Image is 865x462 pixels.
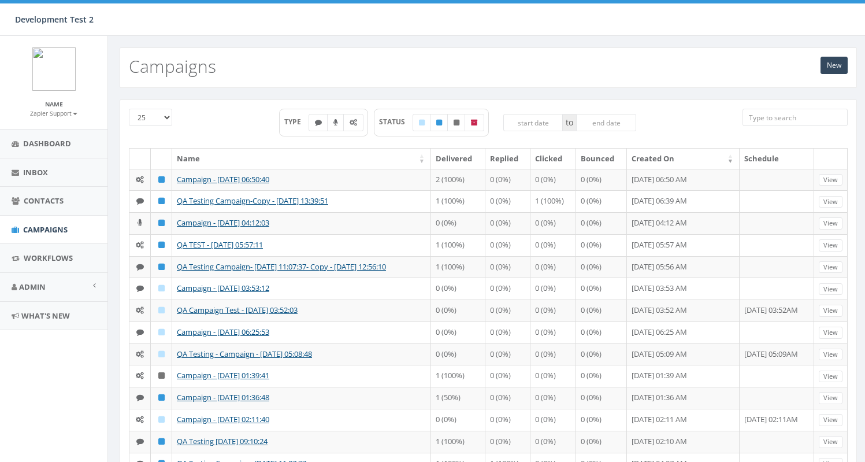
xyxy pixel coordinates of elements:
[485,212,531,234] td: 0 (0%)
[177,392,269,402] a: Campaign - [DATE] 01:36:48
[740,409,814,431] td: [DATE] 02:11AM
[530,409,576,431] td: 0 (0%)
[177,436,268,446] a: QA Testing [DATE] 09:10:24
[136,394,144,401] i: Text SMS
[177,414,269,424] a: Campaign - [DATE] 02:11:40
[485,190,531,212] td: 0 (0%)
[158,350,165,358] i: Draft
[627,431,740,453] td: [DATE] 02:10 AM
[23,167,48,178] span: Inbox
[530,365,576,387] td: 0 (0%)
[431,278,485,300] td: 0 (0%)
[819,239,842,252] a: View
[158,197,165,205] i: Published
[819,392,842,404] a: View
[158,219,165,227] i: Published
[819,217,842,230] a: View
[576,300,627,321] td: 0 (0%)
[138,219,142,227] i: Ringless Voice Mail
[172,149,431,169] th: Name: activate to sort column ascending
[627,234,740,256] td: [DATE] 05:57 AM
[136,241,144,249] i: Automated Message
[485,431,531,453] td: 0 (0%)
[576,256,627,278] td: 0 (0%)
[24,195,64,206] span: Contacts
[530,190,576,212] td: 1 (100%)
[563,114,576,131] span: to
[819,196,842,208] a: View
[819,436,842,448] a: View
[819,349,842,361] a: View
[431,343,485,365] td: 0 (0%)
[136,176,144,183] i: Automated Message
[576,278,627,300] td: 0 (0%)
[177,283,269,293] a: Campaign - [DATE] 03:53:12
[740,343,814,365] td: [DATE] 05:09AM
[177,174,269,184] a: Campaign - [DATE] 06:50:40
[431,256,485,278] td: 1 (100%)
[627,365,740,387] td: [DATE] 01:39 AM
[177,195,328,206] a: QA Testing Campaign-Copy - [DATE] 13:39:51
[24,253,73,263] span: Workflows
[158,176,165,183] i: Published
[576,387,627,409] td: 0 (0%)
[136,263,144,271] i: Text SMS
[431,300,485,321] td: 0 (0%)
[576,234,627,256] td: 0 (0%)
[485,278,531,300] td: 0 (0%)
[530,169,576,191] td: 0 (0%)
[530,343,576,365] td: 0 (0%)
[315,119,322,126] i: Text SMS
[431,431,485,453] td: 1 (100%)
[45,100,63,108] small: Name
[627,256,740,278] td: [DATE] 05:56 AM
[627,387,740,409] td: [DATE] 01:36 AM
[136,197,144,205] i: Text SMS
[627,321,740,343] td: [DATE] 06:25 AM
[576,321,627,343] td: 0 (0%)
[627,343,740,365] td: [DATE] 05:09 AM
[530,256,576,278] td: 0 (0%)
[530,212,576,234] td: 0 (0%)
[627,278,740,300] td: [DATE] 03:53 AM
[158,372,165,379] i: Unpublished
[436,119,442,126] i: Published
[627,169,740,191] td: [DATE] 06:50 AM
[333,119,338,126] i: Ringless Voice Mail
[485,234,531,256] td: 0 (0%)
[485,343,531,365] td: 0 (0%)
[136,416,144,423] i: Automated Message
[136,328,144,336] i: Text SMS
[740,149,814,169] th: Schedule
[158,306,165,314] i: Draft
[576,409,627,431] td: 0 (0%)
[23,138,71,149] span: Dashboard
[465,114,484,131] label: Archived
[576,149,627,169] th: Bounced
[743,109,848,126] input: Type to search
[576,365,627,387] td: 0 (0%)
[431,190,485,212] td: 1 (100%)
[503,114,563,131] input: start date
[158,263,165,271] i: Published
[819,261,842,273] a: View
[485,409,531,431] td: 0 (0%)
[454,119,459,126] i: Unpublished
[350,119,357,126] i: Automated Message
[576,431,627,453] td: 0 (0%)
[819,305,842,317] a: View
[284,117,309,127] span: TYPE
[821,57,848,74] a: New
[177,217,269,228] a: Campaign - [DATE] 04:12:03
[30,108,77,118] a: Zapier Support
[485,387,531,409] td: 0 (0%)
[485,169,531,191] td: 0 (0%)
[627,300,740,321] td: [DATE] 03:52 AM
[431,409,485,431] td: 0 (0%)
[485,365,531,387] td: 0 (0%)
[576,190,627,212] td: 0 (0%)
[576,343,627,365] td: 0 (0%)
[627,212,740,234] td: [DATE] 04:12 AM
[431,321,485,343] td: 0 (0%)
[431,365,485,387] td: 1 (100%)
